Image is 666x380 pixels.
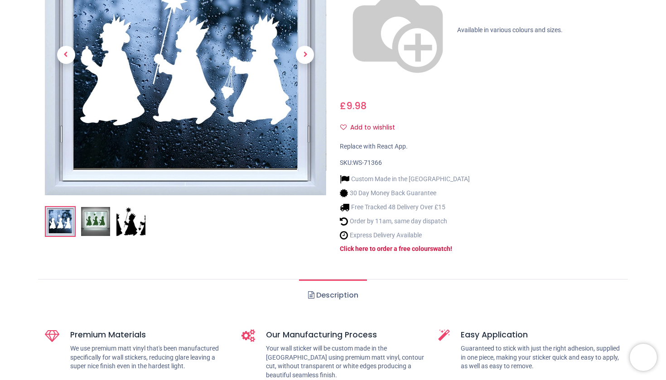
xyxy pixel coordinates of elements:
a: swatch [430,245,450,252]
span: WS-71366 [353,159,382,166]
span: Previous [57,46,75,64]
li: Order by 11am, same day dispatch [340,216,470,226]
a: ! [450,245,452,252]
li: Free Tracked 48 Delivery Over £15 [340,202,470,212]
a: Description [299,279,367,311]
p: Your wall sticker will be custom made in the [GEOGRAPHIC_DATA] using premium matt vinyl, contour ... [266,344,425,380]
span: Next [296,46,314,64]
li: Express Delivery Available [340,231,470,240]
div: SKU: [340,159,621,168]
img: WS-71366-02 [81,207,110,236]
img: WS-71366-03 [116,207,145,236]
button: Add to wishlistAdd to wishlist [340,120,403,135]
h5: Premium Materials [70,329,228,341]
div: Replace with React App. [340,142,621,151]
h5: Easy Application [461,329,621,341]
span: £ [340,99,367,112]
li: 30 Day Money Back Guarantee [340,188,470,198]
p: We use premium matt vinyl that's been manufactured specifically for wall stickers, reducing glare... [70,344,228,371]
a: Click here to order a free colour [340,245,430,252]
p: Guaranteed to stick with just the right adhesion, supplied in one piece, making your sticker quic... [461,344,621,371]
span: Available in various colours and sizes. [457,26,563,34]
img: Three Kings Nativity Christmas Window Sticker [46,207,75,236]
li: Custom Made in the [GEOGRAPHIC_DATA] [340,174,470,184]
iframe: Brevo live chat [630,344,657,371]
span: 9.98 [346,99,367,112]
h5: Our Manufacturing Process [266,329,425,341]
i: Add to wishlist [340,124,347,130]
